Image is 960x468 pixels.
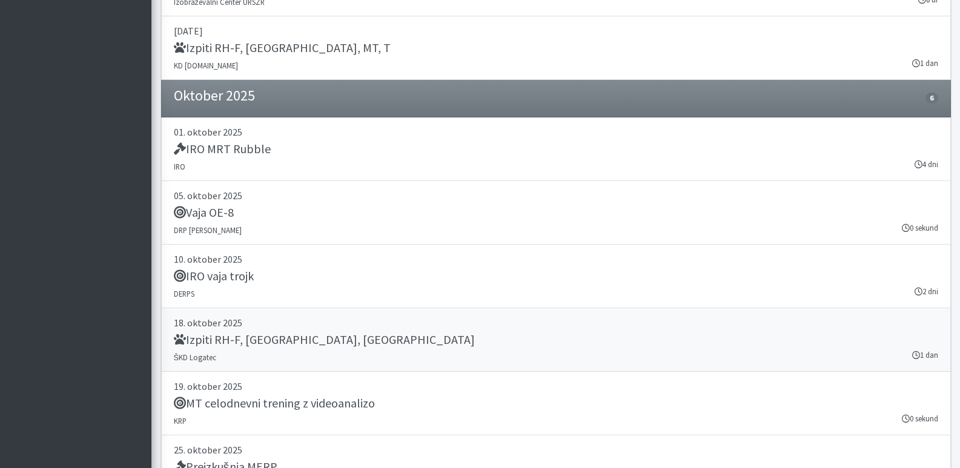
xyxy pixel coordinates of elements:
[915,286,938,297] small: 2 dni
[174,396,375,410] h5: MT celodnevni trening z videoanalizo
[915,159,938,170] small: 4 dni
[174,443,938,457] p: 25. oktober 2025
[174,252,938,266] p: 10. oktober 2025
[174,125,938,139] p: 01. oktober 2025
[174,225,242,235] small: DRP [PERSON_NAME]
[174,162,185,171] small: IRO
[174,142,271,156] h5: IRO MRT Rubble
[174,24,938,38] p: [DATE]
[174,61,238,70] small: KD [DOMAIN_NAME]
[174,269,254,283] h5: IRO vaja trojk
[925,93,938,104] span: 6
[174,315,938,330] p: 18. oktober 2025
[161,245,951,308] a: 10. oktober 2025 IRO vaja trojk DERPS 2 dni
[174,416,187,426] small: KRP
[174,87,255,105] h4: Oktober 2025
[161,16,951,80] a: [DATE] Izpiti RH-F, [GEOGRAPHIC_DATA], MT, T KD [DOMAIN_NAME] 1 dan
[174,41,391,55] h5: Izpiti RH-F, [GEOGRAPHIC_DATA], MT, T
[174,188,938,203] p: 05. oktober 2025
[161,181,951,245] a: 05. oktober 2025 Vaja OE-8 DRP [PERSON_NAME] 0 sekund
[161,117,951,181] a: 01. oktober 2025 IRO MRT Rubble IRO 4 dni
[174,289,194,298] small: DERPS
[912,349,938,361] small: 1 dan
[161,372,951,435] a: 19. oktober 2025 MT celodnevni trening z videoanalizo KRP 0 sekund
[902,413,938,424] small: 0 sekund
[174,379,938,394] p: 19. oktober 2025
[161,308,951,372] a: 18. oktober 2025 Izpiti RH-F, [GEOGRAPHIC_DATA], [GEOGRAPHIC_DATA] ŠKD Logatec 1 dan
[174,205,234,220] h5: Vaja OE-8
[174,352,217,362] small: ŠKD Logatec
[174,332,475,347] h5: Izpiti RH-F, [GEOGRAPHIC_DATA], [GEOGRAPHIC_DATA]
[912,58,938,69] small: 1 dan
[902,222,938,234] small: 0 sekund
